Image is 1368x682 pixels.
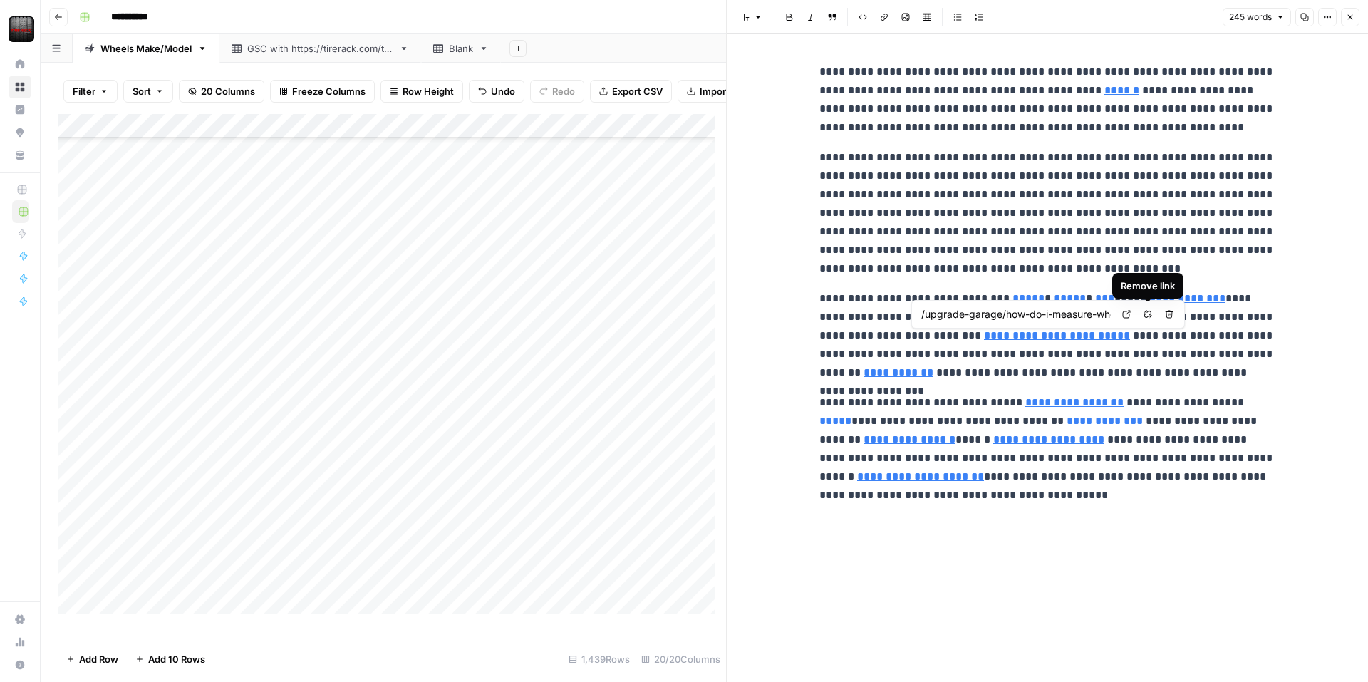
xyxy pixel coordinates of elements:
a: Insights [9,98,31,121]
a: Browse [9,76,31,98]
div: Blank [449,41,473,56]
span: 245 words [1229,11,1272,24]
div: GSC with [URL][DOMAIN_NAME] [247,41,393,56]
button: Add Row [58,648,127,671]
img: Tire Rack Logo [9,16,34,42]
a: Settings [9,608,31,631]
div: 20/20 Columns [636,648,726,671]
div: Wheels Make/Model [100,41,192,56]
button: Import CSV [678,80,760,103]
span: 20 Columns [201,84,255,98]
button: Workspace: Tire Rack [9,11,31,47]
div: Remove link [1121,279,1175,293]
span: Freeze Columns [292,84,366,98]
span: Import CSV [700,84,751,98]
button: Undo [469,80,524,103]
a: Your Data [9,144,31,167]
button: Help + Support [9,653,31,676]
button: Export CSV [590,80,672,103]
button: Row Height [380,80,463,103]
span: Redo [552,84,575,98]
a: Opportunities [9,121,31,144]
span: Undo [491,84,515,98]
button: Add 10 Rows [127,648,214,671]
span: Export CSV [612,84,663,98]
a: Blank [421,34,501,63]
button: Sort [123,80,173,103]
span: Row Height [403,84,454,98]
a: GSC with [URL][DOMAIN_NAME] [219,34,421,63]
span: Add 10 Rows [148,652,205,666]
a: Usage [9,631,31,653]
button: 245 words [1223,8,1291,26]
div: 1,439 Rows [563,648,636,671]
button: Redo [530,80,584,103]
a: Wheels Make/Model [73,34,219,63]
button: Freeze Columns [270,80,375,103]
span: Sort [133,84,151,98]
button: 20 Columns [179,80,264,103]
button: Filter [63,80,118,103]
a: Home [9,53,31,76]
span: Add Row [79,652,118,666]
span: Filter [73,84,95,98]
